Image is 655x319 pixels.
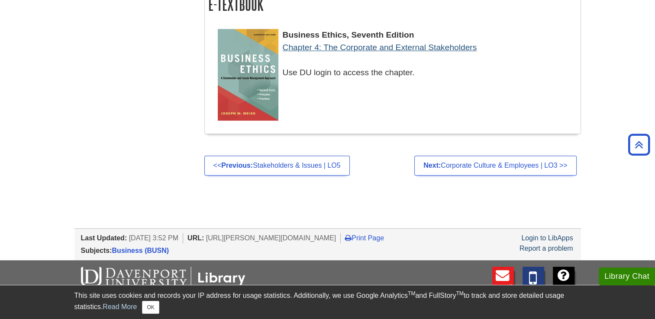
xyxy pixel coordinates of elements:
[204,156,350,175] a: <<Previous:Stakeholders & Issues | LO5
[142,301,159,314] button: Close
[345,234,352,241] i: Print Page
[283,30,414,39] span: Business Ethics, Seventh Edition
[599,268,655,285] button: Library Chat
[81,247,112,254] span: Subjects:
[218,41,576,79] div: Use DU login to access the chapter.
[414,156,576,175] a: Next:Corporate Culture & Employees | LO3 >>
[112,247,169,254] a: Business (BUSN)
[103,303,137,310] a: Read More
[492,267,514,297] a: E-mail
[456,290,464,297] sup: TM
[521,234,573,242] a: Login to LibApps
[74,290,581,314] div: This site uses cookies and records your IP address for usage statistics. Additionally, we use Goo...
[187,234,204,242] span: URL:
[423,162,441,169] strong: Next:
[129,234,178,242] span: [DATE] 3:52 PM
[206,234,336,242] span: [URL][PERSON_NAME][DOMAIN_NAME]
[519,245,573,252] a: Report a problem
[408,290,415,297] sup: TM
[221,162,253,169] strong: Previous:
[81,267,245,289] img: DU Libraries
[523,267,544,297] a: Text
[553,267,574,297] a: FAQ
[283,43,477,52] a: Chapter 4: The Corporate and External Stakeholders
[218,29,278,121] img: Cover Art
[81,234,127,242] span: Last Updated:
[625,139,653,150] a: Back to Top
[345,234,384,242] a: Print Page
